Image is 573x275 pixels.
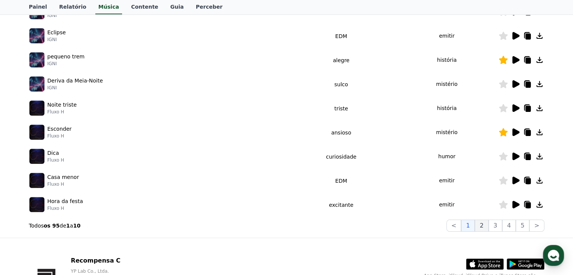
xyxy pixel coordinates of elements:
button: 1 [461,220,475,232]
font: Fluxo H [47,182,64,187]
button: < [446,220,461,232]
font: Hora da festa [47,198,83,204]
font: pequeno trem [47,53,85,60]
img: música [29,101,44,116]
font: a [70,223,73,229]
button: 5 [516,220,529,232]
font: excitante [329,9,353,15]
font: EDM [335,178,347,184]
font: excitante [329,202,353,208]
font: Música [98,4,119,10]
font: mistério [436,81,457,87]
a: Messages [50,212,97,231]
font: Painel [29,4,47,10]
font: Casa menor [47,174,79,180]
img: música [29,28,44,43]
img: música [29,173,44,188]
font: Fluxo H [47,206,64,211]
font: IGNI [47,85,57,90]
font: Perceber [196,4,223,10]
font: 1 [466,222,470,229]
button: 2 [475,220,488,232]
font: curiosidade [326,154,356,160]
span: Home [19,224,32,230]
font: Fluxo H [47,109,64,115]
font: Relatório [59,4,86,10]
font: 10 [73,223,80,229]
font: IGNI [47,61,57,66]
font: 1 [66,223,70,229]
font: emitir [439,33,454,39]
font: 4 [507,222,511,229]
font: Noite triste [47,102,77,108]
font: Todos [29,223,44,229]
font: triste [334,105,348,112]
font: emitir [439,177,454,183]
font: de [60,223,66,229]
font: Fluxo H [47,157,64,163]
img: música [29,197,44,212]
img: música [29,125,44,140]
font: > [534,222,539,229]
font: 2 [480,222,483,229]
a: Home [2,212,50,231]
button: > [529,220,544,232]
font: EDM [335,33,347,39]
font: humor [438,153,455,159]
font: Contente [131,4,158,10]
font: 5 [521,222,524,229]
img: música [29,76,44,92]
a: Settings [97,212,145,231]
font: Eclipse [47,29,66,35]
font: história [437,105,457,111]
font: Fluxo H [47,133,64,139]
img: música [29,149,44,164]
font: IGNI [47,13,57,18]
font: Dica [47,150,59,156]
button: 4 [502,220,516,232]
font: Esconder [47,126,72,132]
font: Guia [170,4,184,10]
font: emitir [439,202,454,208]
font: alegre [333,57,350,63]
font: Recompensa C [71,257,121,264]
font: IGNI [47,37,57,42]
font: 3 [494,222,497,229]
font: YP Lab Co., Ltda. [71,269,109,274]
button: 3 [489,220,502,232]
font: Deriva da Meia-Noite [47,78,103,84]
span: Settings [112,224,130,230]
span: Messages [63,224,85,230]
img: música [29,52,44,67]
font: sulco [334,81,348,87]
font: os 95 [44,223,60,229]
font: ansioso [331,130,351,136]
font: < [451,222,456,229]
font: mistério [436,129,457,135]
font: história [437,57,457,63]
